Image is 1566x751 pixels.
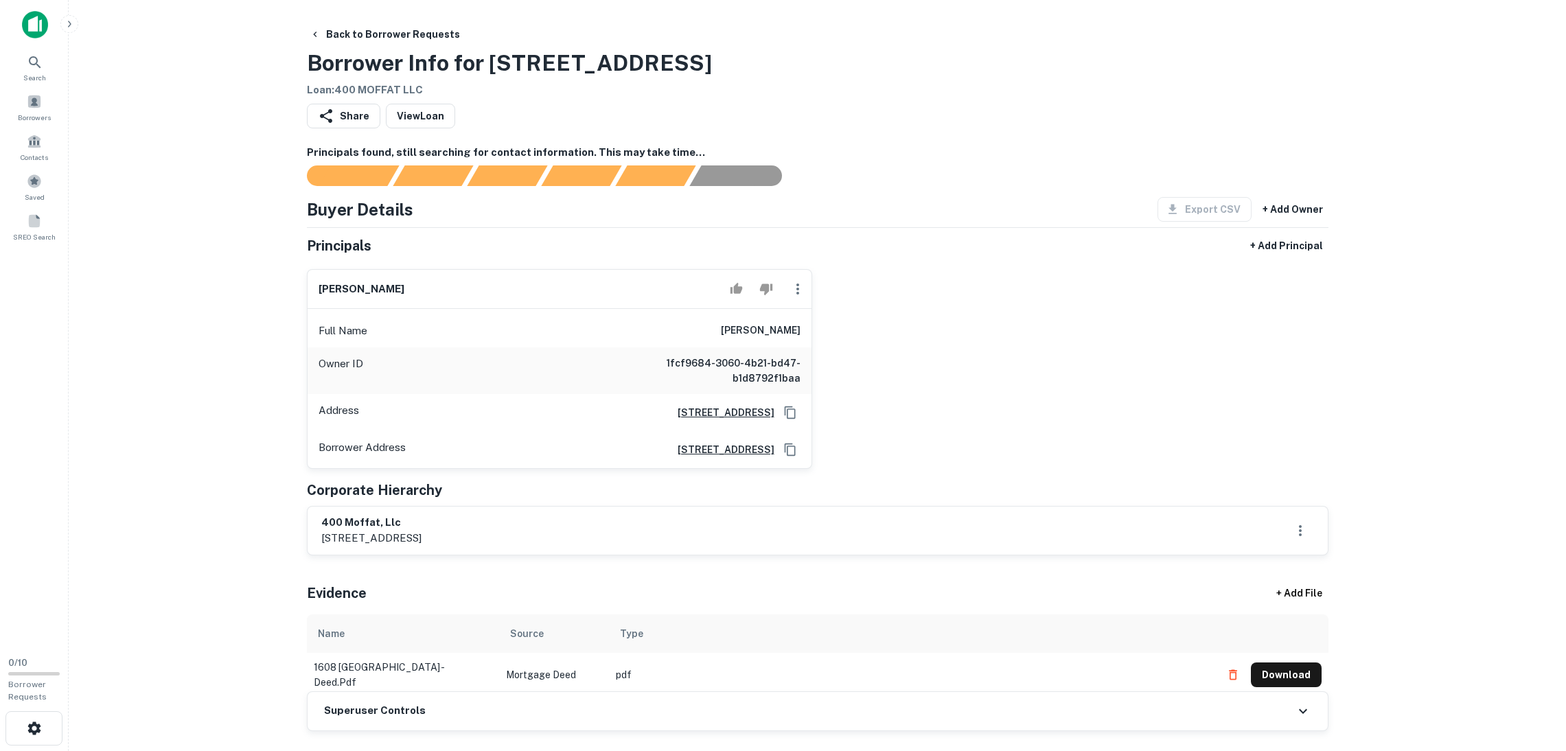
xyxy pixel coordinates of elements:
[754,275,778,303] button: Reject
[780,439,801,460] button: Copy Address
[636,356,801,386] h6: 1fcf9684-3060-4b21-bd47-b1d8792f1baa
[8,658,27,668] span: 0 / 10
[609,614,1214,653] th: Type
[18,112,51,123] span: Borrowers
[319,281,404,297] h6: [PERSON_NAME]
[307,653,499,697] td: 1608 [GEOGRAPHIC_DATA] - deed.pdf
[307,235,371,256] h5: Principals
[21,152,48,163] span: Contacts
[321,515,422,531] h6: 400 moffat, llc
[4,208,65,245] a: SREO Search
[307,145,1328,161] h6: Principals found, still searching for contact information. This may take time...
[307,197,413,222] h4: Buyer Details
[690,165,798,186] div: AI fulfillment process complete.
[319,356,363,386] p: Owner ID
[307,82,712,98] h6: Loan : 400 MOFFAT LLC
[615,165,695,186] div: Principals found, still searching for contact information. This may take time...
[510,625,544,642] div: Source
[609,653,1214,697] td: pdf
[319,439,406,460] p: Borrower Address
[13,231,56,242] span: SREO Search
[667,442,774,457] a: [STREET_ADDRESS]
[307,480,442,500] h5: Corporate Hierarchy
[780,402,801,423] button: Copy Address
[1497,641,1566,707] iframe: Chat Widget
[1251,662,1322,687] button: Download
[1245,233,1328,258] button: + Add Principal
[307,614,1328,691] div: scrollable content
[307,47,712,80] h3: Borrower Info for [STREET_ADDRESS]
[324,703,426,719] h6: Superuser Controls
[307,104,380,128] button: Share
[499,653,609,697] td: Mortgage Deed
[393,165,473,186] div: Your request is received and processing...
[499,614,609,653] th: Source
[541,165,621,186] div: Principals found, AI now looking for contact information...
[1257,197,1328,222] button: + Add Owner
[290,165,393,186] div: Sending borrower request to AI...
[8,680,47,702] span: Borrower Requests
[22,11,48,38] img: capitalize-icon.png
[620,625,643,642] div: Type
[307,614,499,653] th: Name
[25,192,45,203] span: Saved
[321,530,422,546] p: [STREET_ADDRESS]
[386,104,455,128] a: ViewLoan
[318,625,345,642] div: Name
[304,22,465,47] button: Back to Borrower Requests
[307,583,367,603] h5: Evidence
[4,128,65,165] a: Contacts
[319,323,367,339] p: Full Name
[23,72,46,83] span: Search
[667,405,774,420] a: [STREET_ADDRESS]
[4,89,65,126] a: Borrowers
[724,275,748,303] button: Accept
[721,323,801,339] h6: [PERSON_NAME]
[1252,581,1348,606] div: + Add File
[1221,664,1245,686] button: Delete file
[4,49,65,86] a: Search
[319,402,359,423] p: Address
[4,168,65,205] a: Saved
[467,165,547,186] div: Documents found, AI parsing details...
